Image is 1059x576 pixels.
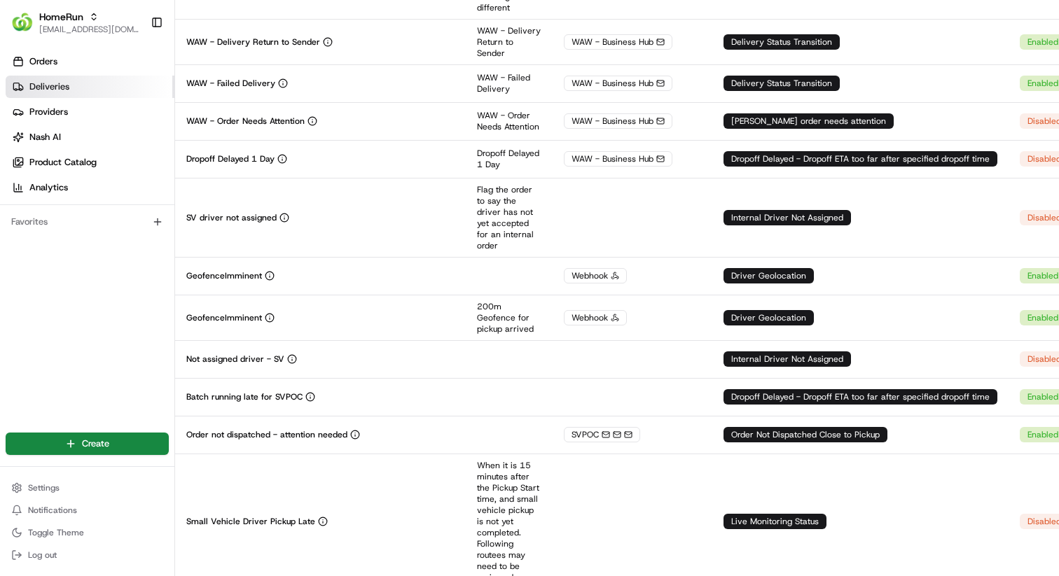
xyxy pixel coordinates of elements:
[6,101,174,123] a: Providers
[29,156,97,169] span: Product Catalog
[724,210,851,225] div: Internal Driver Not Assigned
[29,181,68,194] span: Analytics
[28,527,84,538] span: Toggle Theme
[724,514,826,529] div: Live Monitoring Status
[29,55,57,68] span: Orders
[724,113,894,129] div: [PERSON_NAME] order needs attention
[82,437,109,450] span: Create
[48,148,177,159] div: We're available if you need us!
[29,106,68,118] span: Providers
[28,482,60,493] span: Settings
[238,138,255,155] button: Start new chat
[8,197,113,223] a: 📗Knowledge Base
[186,153,275,164] p: Dropoff Delayed 1 Day
[28,549,57,561] span: Log out
[28,203,107,217] span: Knowledge Base
[724,268,814,283] div: Driver Geolocation
[118,204,130,216] div: 💻
[724,34,840,50] div: Delivery Status Transition
[724,351,851,367] div: Internal Driver Not Assigned
[564,151,672,167] div: WAW - Business Hub
[186,270,262,281] p: GeofenceImminent
[11,11,34,34] img: HomeRun
[724,310,814,325] div: Driver Geolocation
[6,478,169,498] button: Settings
[39,24,139,35] button: [EMAIL_ADDRESS][DOMAIN_NAME]
[14,134,39,159] img: 1736555255976-a54dd68f-1ca7-489b-9aae-adbdc363a1c4
[6,126,174,148] a: Nash AI
[724,76,840,91] div: Delivery Status Transition
[6,523,169,542] button: Toggle Theme
[186,391,303,402] p: Batch running late for SVPOC
[139,237,169,248] span: Pylon
[477,301,541,335] p: 200m Geofence for pickup arrived
[29,80,69,93] span: Deliveries
[6,50,174,73] a: Orders
[6,76,174,98] a: Deliveries
[29,131,61,143] span: Nash AI
[724,427,887,442] div: Order Not Dispatched Close to Pickup
[14,14,42,42] img: Nash
[186,312,262,323] p: GeofenceImminent
[6,151,174,174] a: Product Catalog
[564,427,640,442] div: SVPOC
[14,204,25,216] div: 📗
[48,134,230,148] div: Start new chat
[477,148,541,170] p: Dropoff Delayed 1 Day
[6,433,169,455] button: Create
[477,72,541,94] p: WAW - Failed Delivery
[6,545,169,565] button: Log out
[6,6,145,39] button: HomeRunHomeRun[EMAIL_ADDRESS][DOMAIN_NAME]
[36,90,231,105] input: Clear
[564,34,672,50] div: WAW - Business Hub
[477,184,541,251] p: Flag the order to say the driver has not yet accepted for an internal order
[477,110,541,132] p: WAW - Order Needs Attention
[724,389,997,405] div: Dropoff Delayed - Dropoff ETA too far after specified dropoff time
[14,56,255,78] p: Welcome 👋
[186,429,347,440] p: Order not dispatched - attention needed
[564,76,672,91] div: WAW - Business Hub
[39,10,83,24] button: HomeRun
[113,197,230,223] a: 💻API Documentation
[186,78,275,89] p: WAW - Failed Delivery
[477,25,541,59] p: WAW - Delivery Return to Sender
[6,500,169,520] button: Notifications
[186,36,320,48] p: WAW - Delivery Return to Sender
[186,115,305,127] p: WAW - Order Needs Attention
[6,211,169,233] div: Favorites
[564,268,627,283] div: Webhook
[186,353,284,365] p: Not assigned driver - SV
[28,505,77,516] span: Notifications
[6,176,174,199] a: Analytics
[132,203,225,217] span: API Documentation
[564,113,672,129] div: WAW - Business Hub
[564,310,627,325] div: Webhook
[99,237,169,248] a: Powered byPylon
[186,516,315,527] p: Small Vehicle Driver Pickup Late
[724,151,997,167] div: Dropoff Delayed - Dropoff ETA too far after specified dropoff time
[186,212,277,223] p: SV driver not assigned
